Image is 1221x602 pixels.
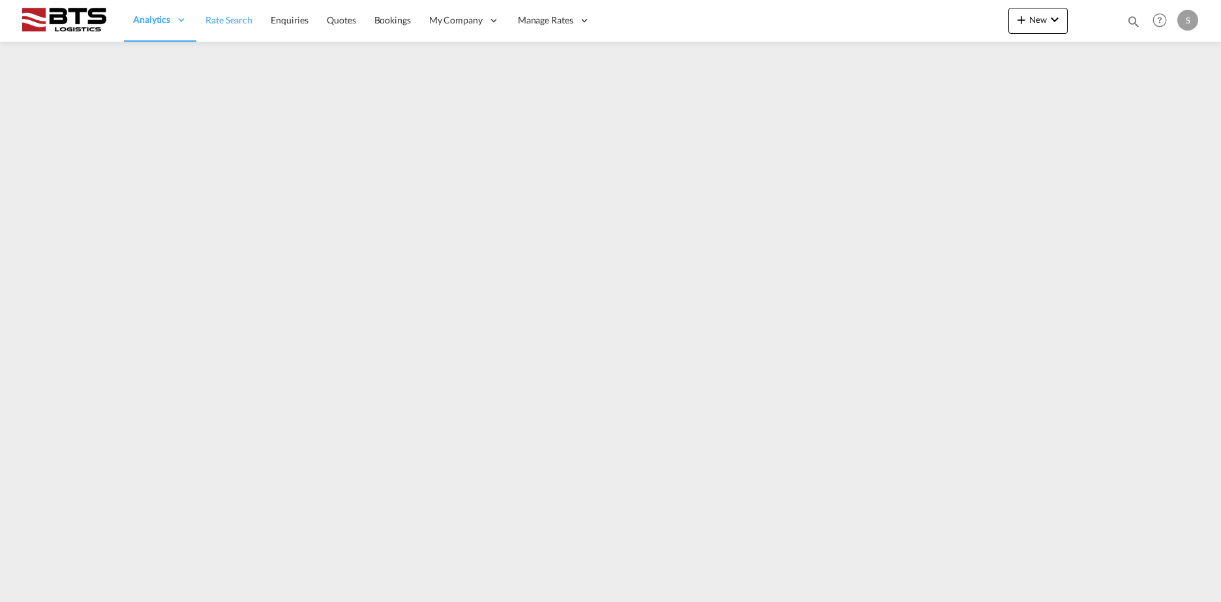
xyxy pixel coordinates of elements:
[1149,9,1171,31] span: Help
[133,13,170,26] span: Analytics
[429,14,483,27] span: My Company
[1177,10,1198,31] div: S
[271,14,309,25] span: Enquiries
[1014,14,1063,25] span: New
[1008,8,1068,34] button: icon-plus 400-fgNewicon-chevron-down
[1047,12,1063,27] md-icon: icon-chevron-down
[1126,14,1141,34] div: icon-magnify
[1149,9,1177,33] div: Help
[20,6,108,35] img: cdcc71d0be7811ed9adfbf939d2aa0e8.png
[1014,12,1029,27] md-icon: icon-plus 400-fg
[205,14,252,25] span: Rate Search
[518,14,573,27] span: Manage Rates
[1126,14,1141,29] md-icon: icon-magnify
[374,14,411,25] span: Bookings
[327,14,355,25] span: Quotes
